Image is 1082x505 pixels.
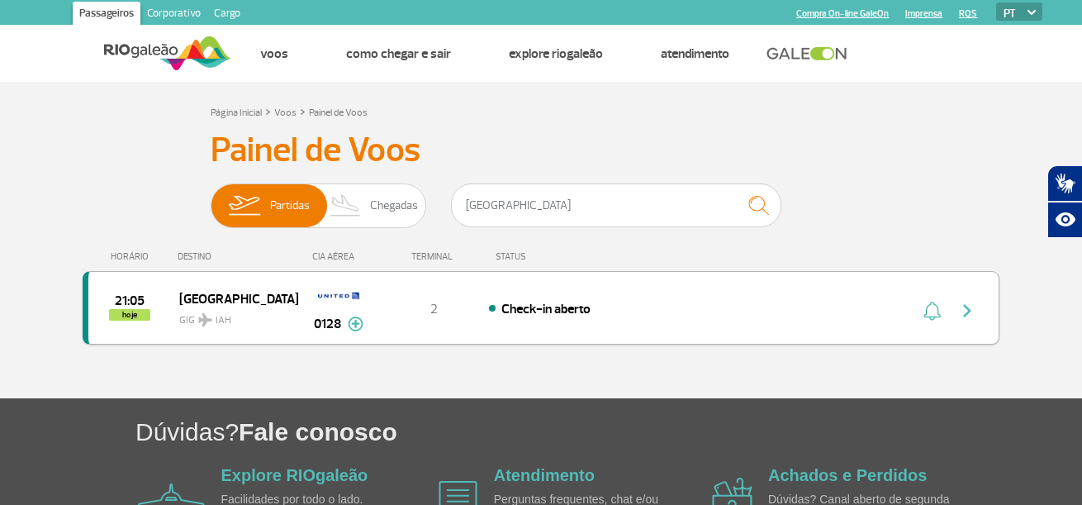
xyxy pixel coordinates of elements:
div: STATUS [487,251,622,262]
a: Explore RIOgaleão [509,45,603,62]
img: seta-direita-painel-voo.svg [957,301,977,321]
h1: Dúvidas? [135,415,1082,449]
a: RQS [959,8,977,19]
span: Check-in aberto [501,301,591,317]
a: Voos [260,45,288,62]
img: slider-desembarque [321,184,370,227]
span: [GEOGRAPHIC_DATA] [179,288,285,309]
span: 2 [430,301,438,317]
span: Fale conosco [239,418,397,445]
input: Voo, cidade ou cia aérea [451,183,781,227]
a: > [300,102,306,121]
a: Atendimento [494,466,595,484]
div: HORÁRIO [88,251,178,262]
span: 0128 [314,314,341,334]
span: GIG [179,304,285,328]
a: Como chegar e sair [346,45,451,62]
button: Abrir tradutor de língua de sinais. [1047,165,1082,202]
img: slider-embarque [218,184,270,227]
a: Corporativo [140,2,207,28]
a: Imprensa [905,8,942,19]
a: Voos [274,107,297,119]
img: sino-painel-voo.svg [923,301,941,321]
a: Compra On-line GaleOn [796,8,889,19]
a: Passageiros [73,2,140,28]
a: Cargo [207,2,247,28]
a: Achados e Perdidos [768,466,927,484]
a: Atendimento [661,45,729,62]
div: TERMINAL [380,251,487,262]
button: Abrir recursos assistivos. [1047,202,1082,238]
span: Chegadas [370,184,418,227]
span: hoje [109,309,150,321]
a: Painel de Voos [309,107,368,119]
span: Partidas [270,184,310,227]
h3: Painel de Voos [211,130,871,171]
div: CIA AÉREA [297,251,380,262]
img: mais-info-painel-voo.svg [348,317,363,331]
a: > [265,102,271,121]
span: IAH [216,313,231,328]
div: Plugin de acessibilidade da Hand Talk. [1047,165,1082,238]
div: DESTINO [178,251,298,262]
a: Página Inicial [211,107,262,119]
a: Explore RIOgaleão [221,466,368,484]
span: 2025-08-25 21:05:00 [115,295,145,307]
img: destiny_airplane.svg [198,313,212,326]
